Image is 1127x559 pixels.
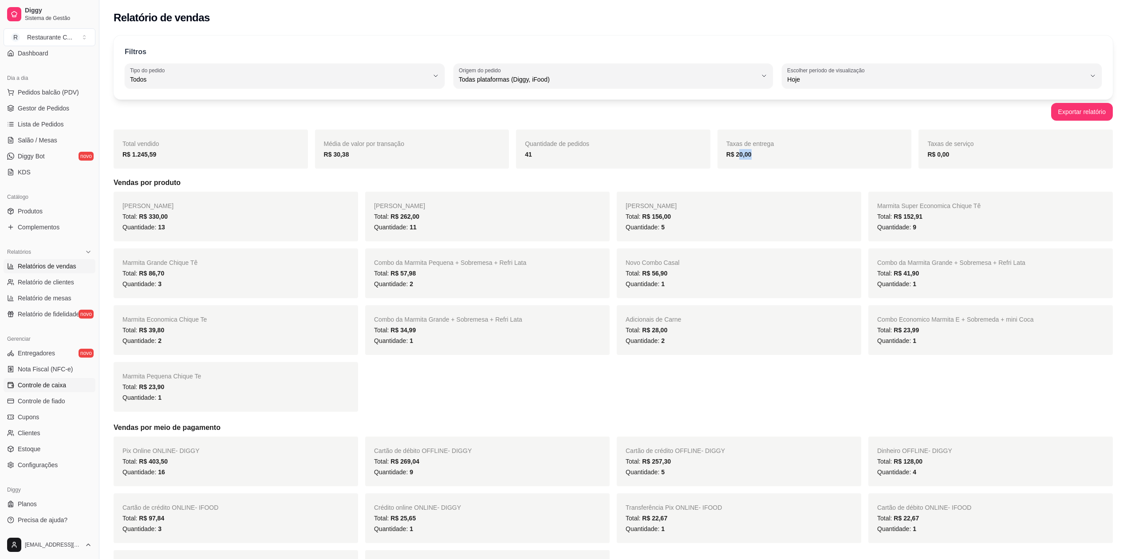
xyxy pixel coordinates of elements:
span: Quantidade: [626,337,665,344]
a: Controle de caixa [4,378,95,392]
span: R$ 403,50 [139,458,168,465]
span: R$ 25,65 [390,515,416,522]
span: R$ 22,67 [642,515,667,522]
button: Escolher período de visualizaçãoHoje [782,63,1102,88]
span: Total: [626,213,671,220]
span: Quantidade: [122,280,162,287]
a: Relatório de fidelidadenovo [4,307,95,321]
span: 3 [158,525,162,532]
span: Entregadores [18,349,55,358]
span: Precisa de ajuda? [18,516,67,524]
span: Diggy Bot [18,152,45,161]
span: Novo Combo Casal [626,259,679,266]
span: 1 [913,280,916,287]
span: 4 [913,468,916,476]
span: Total: [374,458,419,465]
span: Quantidade: [626,525,665,532]
button: Select a team [4,28,95,46]
span: 13 [158,224,165,231]
span: R$ 152,91 [894,213,922,220]
a: Clientes [4,426,95,440]
div: Gerenciar [4,332,95,346]
span: Total: [374,213,419,220]
a: Gestor de Pedidos [4,101,95,115]
a: Relatório de mesas [4,291,95,305]
span: 1 [410,525,413,532]
span: Total vendido [122,140,159,147]
span: [EMAIL_ADDRESS][DOMAIN_NAME] [25,541,81,548]
span: R$ 86,70 [139,270,164,277]
a: Controle de fiado [4,394,95,408]
span: Cartão de crédito OFFLINE - DIGGY [626,447,725,454]
span: R$ 262,00 [390,213,419,220]
span: Quantidade: [877,468,916,476]
span: R$ 23,90 [139,383,164,390]
strong: R$ 0,00 [927,151,949,158]
span: R$ 22,67 [894,515,919,522]
span: KDS [18,168,31,177]
span: 2 [410,280,413,287]
span: Total: [122,383,164,390]
span: Taxas de serviço [927,140,973,147]
span: Quantidade: [374,280,413,287]
span: Pix Online ONLINE - DIGGY [122,447,200,454]
span: 1 [913,525,916,532]
span: Quantidade: [122,525,162,532]
span: Dinheiro OFFLINE - DIGGY [877,447,952,454]
span: Total: [877,270,919,277]
span: Total: [626,458,671,465]
span: Gestor de Pedidos [18,104,69,113]
span: Total: [122,458,168,465]
span: 1 [158,394,162,401]
span: Total: [122,327,164,334]
span: Marmita Pequena Chique Te [122,373,201,380]
button: Pedidos balcão (PDV) [4,85,95,99]
span: 2 [661,337,665,344]
span: 9 [913,224,916,231]
span: Total: [626,515,667,522]
span: Relatório de mesas [18,294,71,303]
span: Relatórios [7,248,31,256]
span: Controle de fiado [18,397,65,405]
a: Entregadoresnovo [4,346,95,360]
span: Salão / Mesas [18,136,57,145]
span: Combo da Marmita Grande + Sobremesa + Refri Lata [374,316,522,323]
span: Relatórios de vendas [18,262,76,271]
span: Quantidade: [374,224,417,231]
span: Crédito online ONLINE - DIGGY [374,504,461,511]
span: Quantidade: [374,337,413,344]
span: Quantidade: [626,280,665,287]
span: Total: [122,515,164,522]
div: Restaurante C ... [27,33,72,42]
span: R$ 330,00 [139,213,168,220]
a: Cupons [4,410,95,424]
span: R$ 269,04 [390,458,419,465]
span: 5 [661,468,665,476]
span: Estoque [18,445,40,453]
span: Cartão de débito OFFLINE - DIGGY [374,447,472,454]
h5: Vendas por produto [114,177,1113,188]
strong: R$ 30,38 [324,151,349,158]
span: Total: [877,327,919,334]
span: 1 [661,280,665,287]
span: R$ 41,90 [894,270,919,277]
span: R$ 97,84 [139,515,164,522]
strong: R$ 1.245,59 [122,151,156,158]
span: Hoje [787,75,1086,84]
span: Relatório de fidelidade [18,310,79,319]
span: Quantidade: [626,224,665,231]
span: R$ 156,00 [642,213,671,220]
span: Pedidos balcão (PDV) [18,88,79,97]
span: R$ 128,00 [894,458,922,465]
a: Nota Fiscal (NFC-e) [4,362,95,376]
span: R$ 57,98 [390,270,416,277]
span: Configurações [18,461,58,469]
span: Dashboard [18,49,48,58]
a: DiggySistema de Gestão [4,4,95,25]
span: 16 [158,468,165,476]
a: Diggy Botnovo [4,149,95,163]
span: Nota Fiscal (NFC-e) [18,365,73,374]
span: Quantidade de pedidos [525,140,589,147]
button: Tipo do pedidoTodos [125,63,445,88]
span: Total: [626,327,667,334]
